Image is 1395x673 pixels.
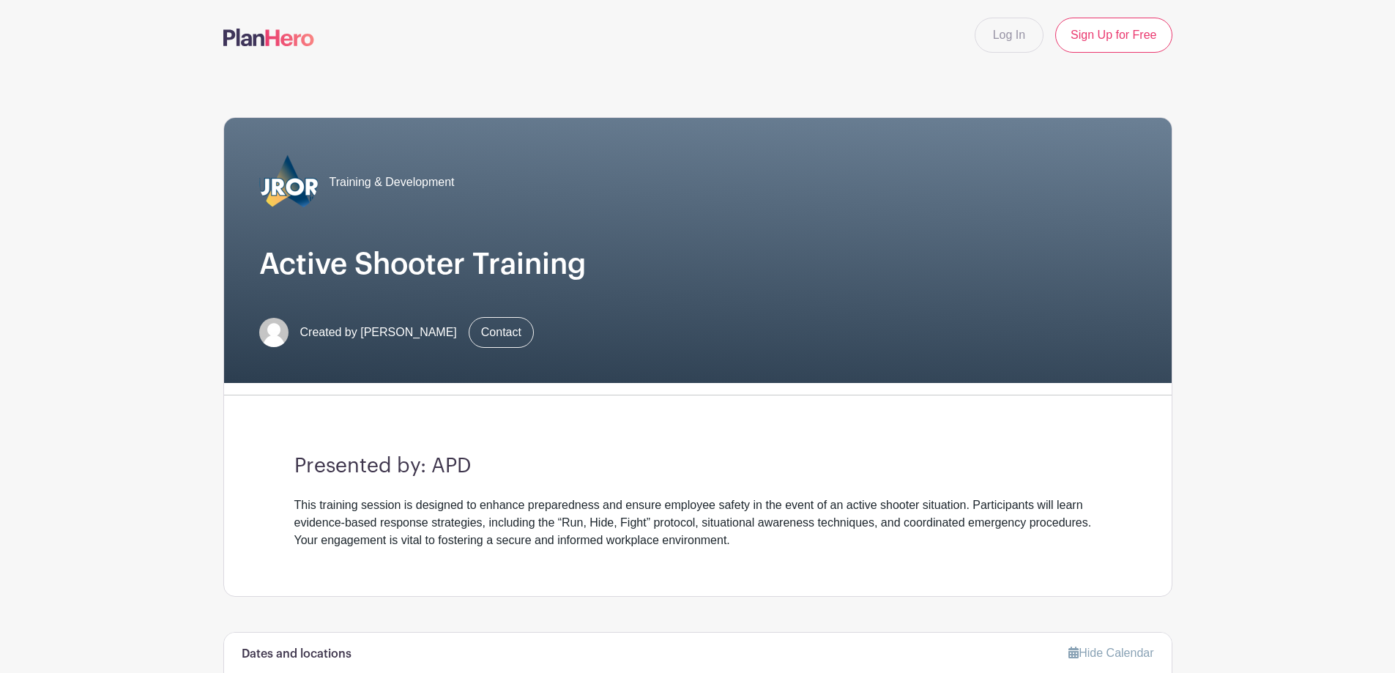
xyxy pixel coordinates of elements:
[259,318,289,347] img: default-ce2991bfa6775e67f084385cd625a349d9dcbb7a52a09fb2fda1e96e2d18dcdb.png
[259,247,1137,282] h1: Active Shooter Training
[294,497,1101,549] div: This training session is designed to enhance preparedness and ensure employee safety in the event...
[330,174,455,191] span: Training & Development
[469,317,534,348] a: Contact
[242,647,351,661] h6: Dates and locations
[1055,18,1172,53] a: Sign Up for Free
[975,18,1044,53] a: Log In
[223,29,314,46] img: logo-507f7623f17ff9eddc593b1ce0a138ce2505c220e1c5a4e2b4648c50719b7d32.svg
[300,324,457,341] span: Created by [PERSON_NAME]
[294,454,1101,479] h3: Presented by: APD
[1068,647,1153,659] a: Hide Calendar
[259,153,318,212] img: 2023_COA_Horiz_Logo_PMS_BlueStroke%204.png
